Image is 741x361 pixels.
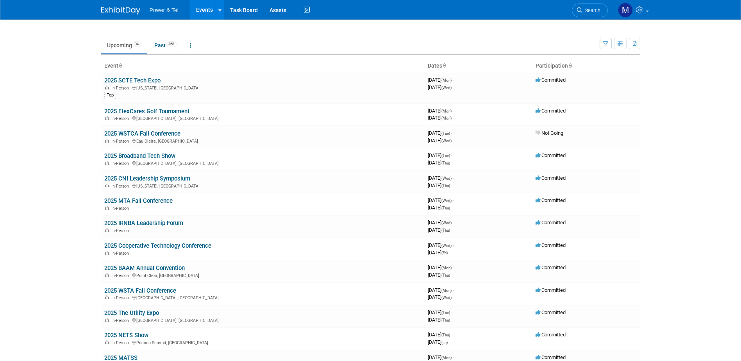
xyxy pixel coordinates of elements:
span: [DATE] [428,250,448,256]
span: Not Going [536,130,563,136]
span: (Tue) [441,131,450,136]
span: [DATE] [428,84,452,90]
div: [US_STATE], [GEOGRAPHIC_DATA] [104,84,421,91]
a: 2025 MTA Fall Conference [104,197,173,204]
a: 2025 WSTCA Fall Conference [104,130,180,137]
span: [DATE] [428,197,454,203]
span: (Thu) [441,228,450,232]
a: 2025 IRNBA Leadership Forum [104,220,183,227]
span: Search [582,7,600,13]
th: Dates [425,59,532,73]
span: (Fri) [441,340,448,345]
a: 2025 CNI Leadership Symposium [104,175,190,182]
span: - [451,332,452,338]
div: Pocono Summit, [GEOGRAPHIC_DATA] [104,339,421,345]
span: [DATE] [428,317,450,323]
span: Power & Tel [150,7,179,13]
div: [US_STATE], [GEOGRAPHIC_DATA] [104,182,421,189]
span: - [453,108,454,114]
span: - [451,130,452,136]
span: In-Person [111,251,131,256]
span: Committed [536,77,566,83]
span: Committed [536,152,566,158]
span: (Wed) [441,221,452,225]
img: In-Person Event [105,139,109,143]
span: Committed [536,354,566,360]
span: In-Person [111,318,131,323]
img: In-Person Event [105,318,109,322]
span: In-Person [111,206,131,211]
span: [DATE] [428,160,450,166]
span: (Thu) [441,206,450,210]
img: In-Person Event [105,228,109,232]
span: (Wed) [441,86,452,90]
span: (Thu) [441,273,450,277]
span: (Mon) [441,78,452,82]
span: 34 [132,41,141,47]
span: In-Person [111,161,131,166]
span: In-Person [111,295,131,300]
span: (Tue) [441,311,450,315]
a: 2025 Cooperative Technology Conference [104,242,211,249]
span: - [453,175,454,181]
span: Committed [536,332,566,338]
span: (Mon) [441,288,452,293]
div: Top [104,92,116,99]
span: Committed [536,175,566,181]
img: In-Person Event [105,251,109,255]
div: [GEOGRAPHIC_DATA], [GEOGRAPHIC_DATA] [104,115,421,121]
span: [DATE] [428,205,450,211]
span: (Thu) [441,161,450,165]
span: - [453,220,454,225]
a: 2025 BAAM Annual Convention [104,264,185,272]
img: In-Person Event [105,161,109,165]
span: Committed [536,108,566,114]
span: (Thu) [441,333,450,337]
div: [GEOGRAPHIC_DATA], [GEOGRAPHIC_DATA] [104,160,421,166]
span: - [451,309,452,315]
span: - [453,287,454,293]
a: 2025 WSTA Fall Conference [104,287,176,294]
img: In-Person Event [105,273,109,277]
span: (Thu) [441,184,450,188]
img: In-Person Event [105,340,109,344]
a: 2025 EtexCares Golf Tournament [104,108,189,115]
span: [DATE] [428,294,452,300]
span: Committed [536,309,566,315]
span: (Wed) [441,176,452,180]
a: Upcoming34 [101,38,147,53]
span: In-Person [111,86,131,91]
img: In-Person Event [105,86,109,89]
span: [DATE] [428,220,454,225]
span: [DATE] [428,287,454,293]
span: [DATE] [428,130,452,136]
div: Eau Claire, [GEOGRAPHIC_DATA] [104,138,421,144]
a: Sort by Event Name [118,63,122,69]
span: (Mon) [441,266,452,270]
span: (Wed) [441,198,452,203]
a: 2025 Broadband Tech Show [104,152,175,159]
span: (Wed) [441,139,452,143]
th: Participation [532,59,640,73]
span: (Fri) [441,251,448,255]
span: - [451,152,452,158]
img: Michael Mackeben [618,3,633,18]
span: Committed [536,287,566,293]
span: [DATE] [428,332,452,338]
span: [DATE] [428,77,454,83]
span: (Thu) [441,318,450,322]
span: (Tue) [441,154,450,158]
th: Event [101,59,425,73]
span: In-Person [111,116,131,121]
span: Committed [536,220,566,225]
span: [DATE] [428,115,452,121]
span: In-Person [111,340,131,345]
span: [DATE] [428,182,450,188]
span: (Mon) [441,116,452,120]
span: (Mon) [441,109,452,113]
span: Committed [536,264,566,270]
span: 368 [166,41,177,47]
span: In-Person [111,228,131,233]
img: ExhibitDay [101,7,140,14]
span: [DATE] [428,354,454,360]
